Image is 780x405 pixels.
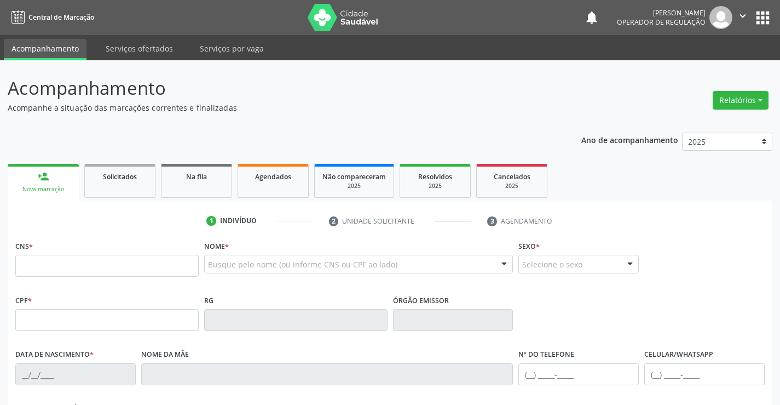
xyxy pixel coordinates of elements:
a: Central de Marcação [8,8,94,26]
input: __/__/____ [15,363,136,385]
label: CPF [15,292,32,309]
input: (__) _____-_____ [644,363,765,385]
p: Ano de acompanhamento [581,133,678,146]
button: notifications [584,10,599,25]
label: Nome da mãe [141,346,189,363]
span: Solicitados [103,172,137,181]
span: Operador de regulação [617,18,706,27]
label: Nº do Telefone [518,346,574,363]
i:  [737,10,749,22]
label: Nome [204,238,229,255]
span: Na fila [186,172,207,181]
span: Central de Marcação [28,13,94,22]
a: Serviços por vaga [192,39,271,58]
span: Cancelados [494,172,530,181]
label: CNS [15,238,33,255]
button:  [732,6,753,29]
button: apps [753,8,772,27]
div: 2025 [408,182,463,190]
p: Acompanhamento [8,75,543,102]
label: Celular/WhatsApp [644,346,713,363]
p: Acompanhe a situação das marcações correntes e finalizadas [8,102,543,113]
span: Não compareceram [322,172,386,181]
div: 1 [206,216,216,226]
input: (__) _____-_____ [518,363,639,385]
span: Resolvidos [418,172,452,181]
div: Nova marcação [15,185,71,193]
span: Selecione o sexo [522,259,582,270]
div: [PERSON_NAME] [617,8,706,18]
button: Relatórios [713,91,769,110]
div: 2025 [322,182,386,190]
span: Agendados [255,172,291,181]
label: RG [204,292,213,309]
div: person_add [37,170,49,182]
label: Sexo [518,238,540,255]
img: img [709,6,732,29]
div: Indivíduo [220,216,257,226]
div: 2025 [484,182,539,190]
label: Órgão emissor [393,292,449,309]
a: Acompanhamento [4,39,86,60]
label: Data de nascimento [15,346,94,363]
a: Serviços ofertados [98,39,181,58]
span: Busque pelo nome (ou informe CNS ou CPF ao lado) [208,259,397,270]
